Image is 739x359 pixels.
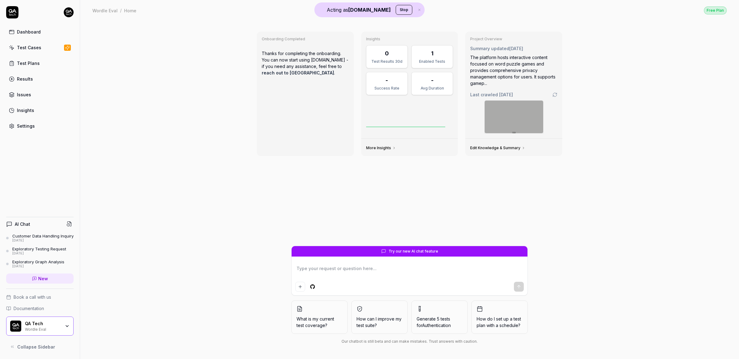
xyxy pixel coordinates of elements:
div: 1 [431,49,434,58]
div: 0 [385,49,389,58]
div: Settings [17,123,35,129]
span: Summary updated [470,46,509,51]
div: [DATE] [12,238,74,243]
a: reach out to [GEOGRAPHIC_DATA] [262,70,334,75]
div: Home [124,7,136,14]
div: Issues [17,91,31,98]
span: How do I set up a test plan with a schedule? [477,316,523,329]
button: Generate 5 tests forAuthentication [411,301,468,334]
div: Test Results 30d [370,59,404,64]
span: Documentation [14,305,44,312]
button: QA Tech LogoQA TechWordle Eval [6,317,74,336]
img: QA Tech Logo [10,321,21,332]
img: Screenshot [485,101,543,133]
div: - [386,76,388,84]
button: How do I set up a test plan with a schedule? [471,301,528,334]
a: Edit Knowledge & Summary [470,146,525,150]
h3: Insights [366,37,453,42]
span: Last crawled [470,91,513,98]
time: [DATE] [499,92,513,97]
a: Issues [6,89,74,101]
a: Exploratory Testing Request[DATE] [6,246,74,256]
div: Success Rate [370,86,404,91]
div: Avg Duration [415,86,449,91]
div: Wordle Eval [25,326,61,331]
a: Exploratory Graph Analysis[DATE] [6,259,74,269]
button: How can I improve my test suite? [351,301,408,334]
a: Results [6,73,74,85]
a: Insights [6,104,74,116]
a: Dashboard [6,26,74,38]
div: Test Plans [17,60,40,66]
span: Try our new AI chat feature [389,249,438,254]
button: Stop [396,5,412,15]
a: Test Plans [6,57,74,69]
div: Dashboard [17,29,41,35]
span: New [38,275,48,282]
h3: Onboarding Completed [262,37,349,42]
div: Results [17,76,33,82]
span: Book a call with us [14,294,51,300]
div: Wordle Eval [92,7,118,14]
div: [DATE] [12,251,66,256]
button: Collapse Sidebar [6,341,74,353]
time: [DATE] [509,46,523,51]
img: 7ccf6c19-61ad-4a6c-8811-018b02a1b829.jpg [64,7,74,17]
button: Add attachment [295,282,305,292]
div: [DATE] [12,264,64,269]
div: Test Cases [17,44,41,51]
button: What is my current test coverage? [291,301,348,334]
div: Exploratory Testing Request [12,246,66,251]
div: QA Tech [25,321,61,326]
span: Collapse Sidebar [17,344,55,350]
a: Customer Data Handling Inquiry[DATE] [6,233,74,243]
a: Settings [6,120,74,132]
a: New [6,273,74,284]
div: - [431,76,434,84]
a: Free Plan [704,6,727,14]
a: Test Cases [6,42,74,54]
a: Go to crawling settings [552,92,557,97]
div: Our chatbot is still beta and can make mistakes. Trust answers with caution. [291,339,528,344]
h3: Project Overview [470,37,557,42]
div: Exploratory Graph Analysis [12,259,64,264]
h4: AI Chat [15,221,30,227]
div: Enabled Tests [415,59,449,64]
a: More Insights [366,146,396,150]
div: The platform hosts interactive content focused on word puzzle games and provides comprehensive pr... [470,54,557,86]
a: Documentation [6,305,74,312]
div: / [120,7,122,14]
p: Thanks for completing the onboarding. You can now start using [DOMAIN_NAME] - if you need any ass... [262,45,349,81]
span: What is my current test coverage? [297,316,342,329]
a: Book a call with us [6,294,74,300]
div: Insights [17,107,34,114]
div: Customer Data Handling Inquiry [12,233,74,238]
span: How can I improve my test suite? [357,316,402,329]
span: Generate 5 tests for Authentication [417,316,451,328]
